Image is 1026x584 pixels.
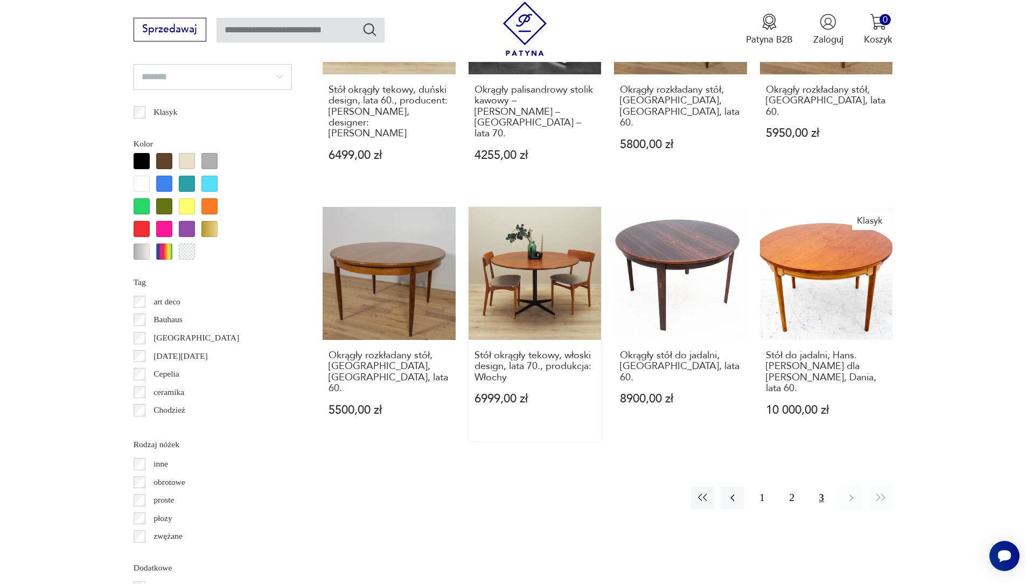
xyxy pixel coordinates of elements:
[153,457,168,471] p: inne
[153,105,177,119] p: Klasyk
[620,85,741,129] h3: Okrągły rozkładany stół, [GEOGRAPHIC_DATA], [GEOGRAPHIC_DATA], lata 60.
[813,33,843,46] p: Zaloguj
[766,405,887,416] p: 10 000,00 zł
[153,529,183,543] p: zwężane
[498,2,552,56] img: Patyna - sklep z meblami i dekoracjami vintage
[620,350,741,383] h3: Okrągły stół do jadalni, [GEOGRAPHIC_DATA], lata 60.
[746,33,793,46] p: Patyna B2B
[329,85,450,140] h3: Stół okrągły tekowy, duński design, lata 60., producent: [PERSON_NAME], designer: [PERSON_NAME]
[880,14,891,25] div: 0
[134,26,206,34] a: Sprzedawaj
[134,275,292,289] p: Tag
[323,207,456,441] a: Okrągły rozkładany stół, G-Plan, Wielka Brytania, lata 60.Okrągły rozkładany stół, [GEOGRAPHIC_DA...
[989,541,1020,571] iframe: Smartsupp widget button
[620,393,741,405] p: 8900,00 zł
[362,22,378,37] button: Szukaj
[153,385,184,399] p: ceramika
[746,13,793,46] button: Patyna B2B
[813,13,843,46] button: Zaloguj
[329,350,450,394] h3: Okrągły rozkładany stół, [GEOGRAPHIC_DATA], [GEOGRAPHIC_DATA], lata 60.
[474,150,596,161] p: 4255,00 zł
[750,486,773,510] button: 1
[153,493,174,507] p: proste
[474,350,596,383] h3: Stół okrągły tekowy, włoski design, lata 70., produkcja: Włochy
[134,437,292,451] p: Rodzaj nóżek
[620,139,741,150] p: 5800,00 zł
[153,421,184,435] p: Ćmielów
[329,150,450,161] p: 6499,00 zł
[760,207,893,441] a: KlasykStół do jadalni, Hans. J. Wegner dla Johannes Hansen, Dania, lata 60.Stół do jadalni, Hans....
[153,295,180,309] p: art deco
[780,486,804,510] button: 2
[134,18,206,41] button: Sprzedawaj
[820,13,836,30] img: Ikonka użytkownika
[153,367,179,381] p: Cepelia
[761,13,778,30] img: Ikona medalu
[766,350,887,394] h3: Stół do jadalni, Hans. [PERSON_NAME] dla [PERSON_NAME], Dania, lata 60.
[766,128,887,139] p: 5950,00 zł
[153,475,185,489] p: obrotowe
[469,207,602,441] a: Stół okrągły tekowy, włoski design, lata 70., produkcja: WłochyStół okrągły tekowy, włoski design...
[134,137,292,151] p: Kolor
[329,405,450,416] p: 5500,00 zł
[474,85,596,140] h3: Okrągły palisandrowy stolik kawowy – [PERSON_NAME] – [GEOGRAPHIC_DATA] – lata 70.
[474,393,596,405] p: 6999,00 zł
[746,13,793,46] a: Ikona medaluPatyna B2B
[153,403,185,417] p: Chodzież
[864,33,892,46] p: Koszyk
[766,85,887,117] h3: Okrągły rozkładany stół, [GEOGRAPHIC_DATA], lata 60.
[614,207,747,441] a: Okrągły stół do jadalni, Dania, lata 60.Okrągły stół do jadalni, [GEOGRAPHIC_DATA], lata 60.8900,...
[870,13,887,30] img: Ikona koszyka
[153,511,172,525] p: płozy
[153,331,239,345] p: [GEOGRAPHIC_DATA]
[134,561,292,575] p: Dodatkowe
[810,486,833,510] button: 3
[864,13,892,46] button: 0Koszyk
[153,312,183,326] p: Bauhaus
[153,349,207,363] p: [DATE][DATE]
